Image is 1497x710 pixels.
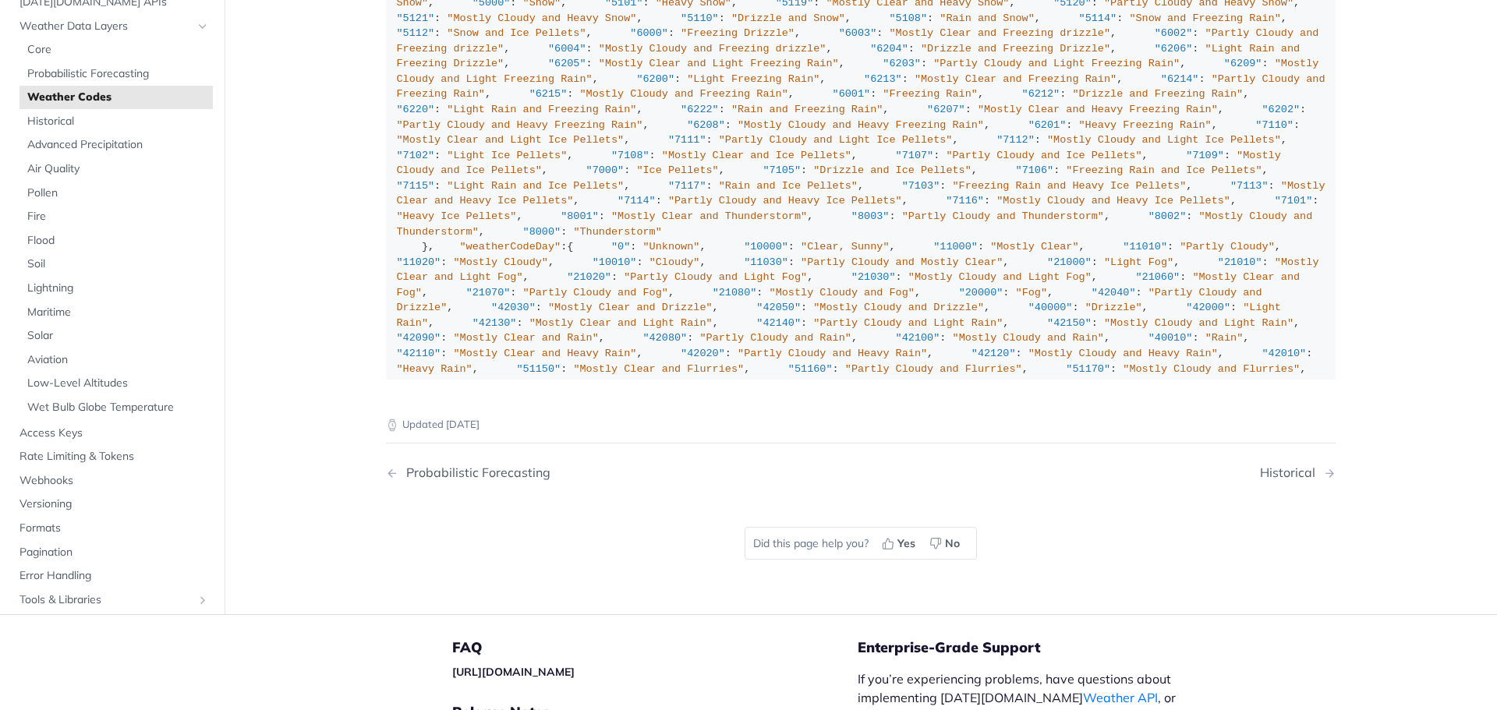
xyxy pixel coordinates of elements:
[1079,378,1269,390] span: "Partly Cloudy and Light Snow"
[19,449,209,465] span: Rate Limiting & Tokens
[945,535,960,552] span: No
[1224,58,1262,69] span: "6209"
[19,426,209,441] span: Access Keys
[946,195,984,207] span: "7116"
[19,182,213,205] a: Pollen
[1083,690,1158,705] a: Weather API
[1148,332,1193,344] span: "40010"
[1022,88,1060,100] span: "6212"
[845,363,1022,375] span: "Partly Cloudy and Flurries"
[915,73,1117,85] span: "Mostly Clear and Freezing Rain"
[889,27,1110,39] span: "Mostly Clear and Freezing drizzle"
[397,378,441,390] span: "50010"
[516,363,561,375] span: "51150"
[19,157,213,181] a: Air Quality
[636,73,674,85] span: "6200"
[795,378,978,390] span: "Mostly Clear and Light Snow"
[397,150,435,161] span: "7102"
[12,15,213,38] a: Weather Data LayersHide subpages for Weather Data Layers
[1262,104,1300,115] span: "6202"
[662,150,851,161] span: "Mostly Clear and Ice Pellets"
[1016,164,1054,176] span: "7106"
[1085,302,1142,313] span: "Drizzle"
[548,43,586,55] span: "6004"
[19,277,213,300] a: Lightning
[1186,302,1230,313] span: "42000"
[833,88,871,100] span: "6001"
[397,27,1325,55] span: "Partly Cloudy and Freezing drizzle"
[738,348,927,359] span: "Partly Cloudy and Heavy Rain"
[940,12,1035,24] span: "Rain and Snow"
[839,27,877,39] span: "6003"
[1028,348,1218,359] span: "Mostly Cloudy and Heavy Rain"
[453,378,516,390] span: "Flurries"
[687,73,819,85] span: "Light Freezing Rain"
[1047,134,1281,146] span: "Mostly Cloudy and Light Ice Pellets"
[19,592,193,608] span: Tools & Libraries
[397,256,441,268] span: "11020"
[447,12,636,24] span: "Mostly Cloudy and Heavy Snow"
[460,241,561,253] span: "weatherCodeDay"
[452,665,575,679] a: [URL][DOMAIN_NAME]
[27,185,209,201] span: Pollen
[864,73,902,85] span: "6213"
[27,352,209,368] span: Aviation
[933,58,1180,69] span: "Partly Cloudy and Light Freezing Rain"
[668,195,902,207] span: "Partly Cloudy and Heavy Ice Pellets"
[953,332,1104,344] span: "Mostly Cloudy and Rain"
[19,301,213,324] a: Maritime
[453,256,548,268] span: "Mostly Cloudy"
[27,400,209,415] span: Wet Bulb Globe Temperature
[1016,287,1048,298] span: "Fog"
[1218,256,1262,268] span: "21010"
[447,150,567,161] span: "Light Ice Pellets"
[523,226,561,238] span: "8000"
[386,465,793,480] a: Previous Page: Probabilistic Forecasting
[731,12,845,24] span: "Drizzle and Snow"
[19,568,209,584] span: Error Handling
[19,86,213,109] a: Weather Codes
[851,271,896,283] span: "21030"
[19,62,213,86] a: Probabilistic Forecasting
[1028,302,1073,313] span: "40000"
[397,104,435,115] span: "6220"
[397,210,517,222] span: "Heavy Ice Pellets"
[1079,12,1117,24] span: "5114"
[1148,210,1187,222] span: "8002"
[624,271,807,283] span: "Partly Cloudy and Light Fog"
[927,104,965,115] span: "6207"
[579,88,787,100] span: "Mostly Cloudy and Freezing Rain"
[1123,363,1300,375] span: "Mostly Cloudy and Flurries"
[896,332,940,344] span: "42100"
[756,302,801,313] span: "42050"
[801,256,1003,268] span: "Partly Cloudy and Mostly Clear"
[611,210,807,222] span: "Mostly Clear and Thunderstorm"
[1180,241,1275,253] span: "Partly Cloudy"
[523,287,668,298] span: "Partly Cloudy and Fog"
[611,150,649,161] span: "7108"
[567,271,611,283] span: "21020"
[12,422,213,445] a: Access Keys
[27,209,209,224] span: Fire
[548,58,586,69] span: "6205"
[19,19,193,34] span: Weather Data Layers
[19,38,213,62] a: Core
[1123,241,1167,253] span: "11010"
[27,233,209,249] span: Flood
[19,134,213,157] a: Advanced Precipitation
[491,302,536,313] span: "42030"
[681,348,725,359] span: "42020"
[959,287,1003,298] span: "20000"
[1072,88,1243,100] span: "Drizzle and Freezing Rain"
[1047,317,1092,329] span: "42150"
[529,88,568,100] span: "6215"
[649,256,700,268] span: "Cloudy"
[453,332,598,344] span: "Mostly Clear and Rain"
[1260,465,1323,480] div: Historical
[472,317,517,329] span: "42130"
[599,58,839,69] span: "Mostly Clear and Light Freezing Rain"
[593,256,637,268] span: "10010"
[946,150,1141,161] span: "Partly Cloudy and Ice Pellets"
[27,161,209,177] span: Air Quality
[19,229,213,253] a: Flood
